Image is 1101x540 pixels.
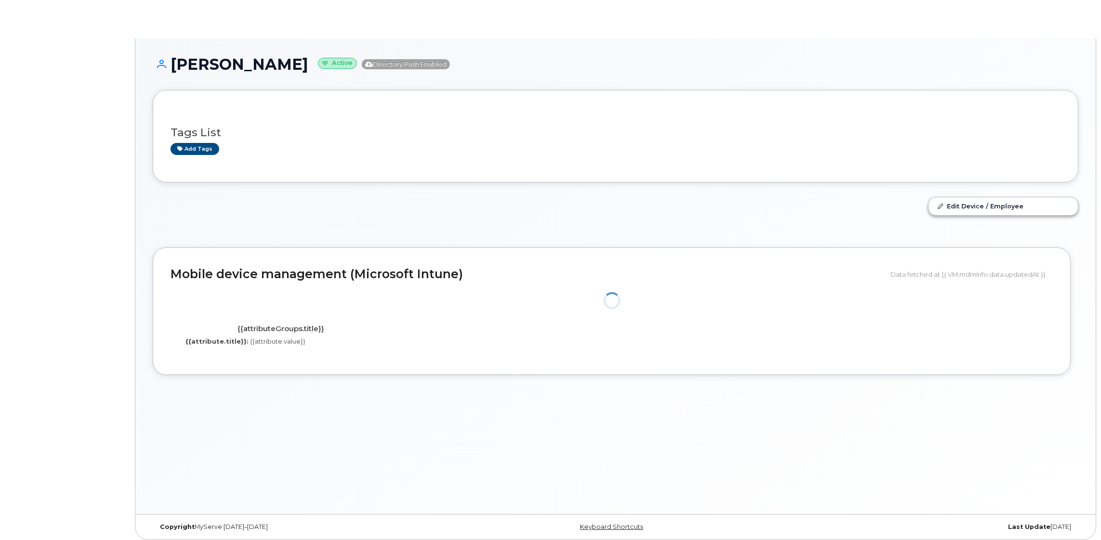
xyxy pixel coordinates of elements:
[170,268,883,281] h2: Mobile device management (Microsoft Intune)
[362,59,450,69] span: Directory Push Enabled
[891,265,1053,283] div: Data fetched at {{ VM.mdmInfo.data.updatedAt }}
[170,143,219,155] a: Add tags
[580,523,643,530] a: Keyboard Shortcuts
[250,337,305,345] span: {{attribute.value}}
[160,523,195,530] strong: Copyright
[170,127,1061,139] h3: Tags List
[153,523,461,531] div: MyServe [DATE]–[DATE]
[770,523,1078,531] div: [DATE]
[318,58,357,69] small: Active
[1008,523,1050,530] strong: Last Update
[153,56,1078,73] h1: [PERSON_NAME]
[929,197,1078,215] a: Edit Device / Employee
[185,337,249,346] label: {{attribute.title}}:
[178,325,384,333] h4: {{attributeGroups.title}}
